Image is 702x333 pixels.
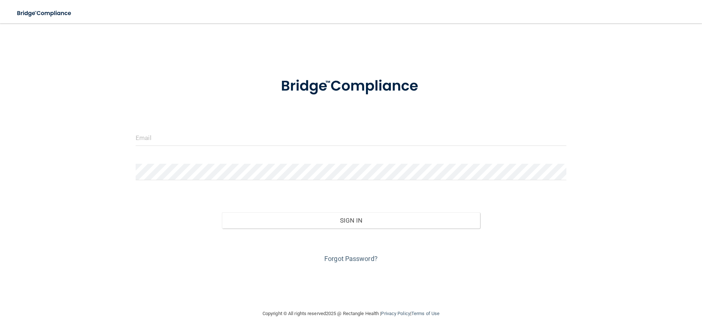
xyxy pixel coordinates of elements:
[411,311,439,316] a: Terms of Use
[222,212,480,228] button: Sign In
[266,67,436,105] img: bridge_compliance_login_screen.278c3ca4.svg
[218,302,484,325] div: Copyright © All rights reserved 2025 @ Rectangle Health | |
[381,311,410,316] a: Privacy Policy
[324,255,378,262] a: Forgot Password?
[136,129,566,146] input: Email
[11,6,78,21] img: bridge_compliance_login_screen.278c3ca4.svg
